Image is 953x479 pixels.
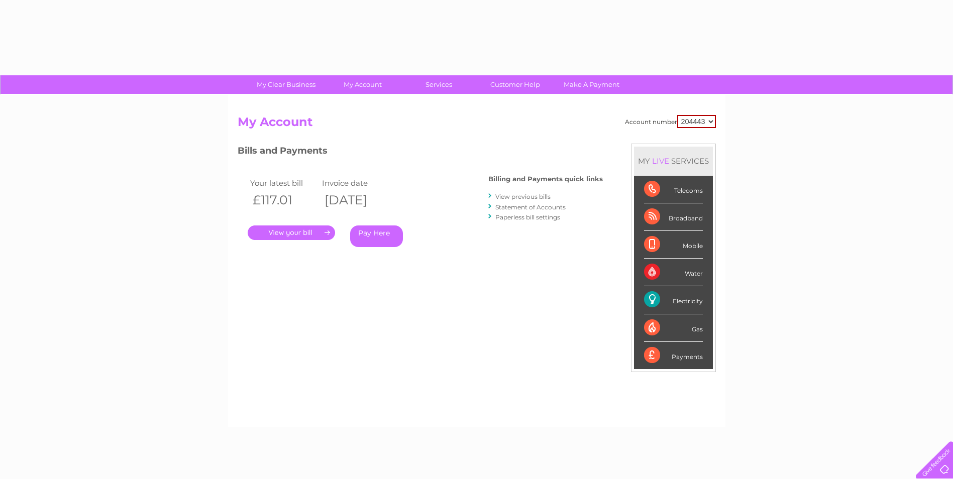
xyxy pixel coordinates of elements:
a: View previous bills [495,193,551,200]
div: MY SERVICES [634,147,713,175]
h2: My Account [238,115,716,134]
div: Gas [644,314,703,342]
div: Water [644,259,703,286]
a: Services [397,75,480,94]
div: Account number [625,115,716,128]
h4: Billing and Payments quick links [488,175,603,183]
td: Your latest bill [248,176,320,190]
a: Make A Payment [550,75,633,94]
div: Telecoms [644,176,703,203]
div: LIVE [650,156,671,166]
th: [DATE] [320,190,392,210]
a: Customer Help [474,75,557,94]
a: . [248,225,335,240]
a: Statement of Accounts [495,203,566,211]
a: Paperless bill settings [495,213,560,221]
a: Pay Here [350,225,403,247]
div: Mobile [644,231,703,259]
h3: Bills and Payments [238,144,603,161]
div: Electricity [644,286,703,314]
th: £117.01 [248,190,320,210]
a: My Account [321,75,404,94]
a: My Clear Business [245,75,328,94]
td: Invoice date [320,176,392,190]
div: Broadband [644,203,703,231]
div: Payments [644,342,703,369]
